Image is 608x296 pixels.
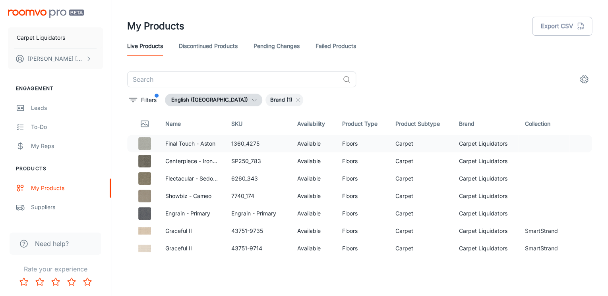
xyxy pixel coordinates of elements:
p: Carpet Liquidators [17,33,65,42]
td: SmartStrand [519,257,569,275]
td: Carpet Liquidators [453,240,519,257]
td: 1360_4275 [225,135,291,152]
td: Available [291,170,336,187]
td: SP250_783 [225,152,291,170]
td: Floors [336,170,389,187]
button: Rate 5 star [79,274,95,290]
td: Available [291,257,336,275]
td: Available [291,152,336,170]
p: Showbiz - Cameo [165,192,219,200]
button: Rate 4 star [64,274,79,290]
p: Final Touch - Aston [165,139,219,148]
th: Product Subtype [389,113,453,135]
td: SmartStrand [519,240,569,257]
div: My Products [31,184,103,192]
button: Rate 3 star [48,274,64,290]
span: Need help? [35,239,69,248]
td: Carpet Liquidators [453,152,519,170]
div: Brand (1) [265,94,303,106]
th: SKU [225,113,291,135]
svg: Thumbnail [140,119,149,129]
button: Rate 2 star [32,274,48,290]
div: My Reps [31,142,103,150]
td: Carpet Liquidators [453,187,519,205]
td: Available [291,240,336,257]
th: Product Type [336,113,389,135]
p: Centerpiece - Ironside [165,157,219,165]
p: Engrain - Primary [165,209,219,218]
td: 43751-9735 [225,222,291,240]
th: Brand [453,113,519,135]
td: Carpet [389,205,453,222]
td: 7740_174 [225,187,291,205]
a: Failed Products [316,37,356,56]
div: Suppliers [31,203,103,211]
td: Carpet [389,257,453,275]
td: 43751-9714 [225,240,291,257]
p: Graceful II [165,227,219,235]
button: Rate 1 star [16,274,32,290]
th: Collection [519,113,569,135]
td: Floors [336,152,389,170]
th: Availability [291,113,336,135]
td: Carpet [389,152,453,170]
td: Floors [336,135,389,152]
td: Available [291,205,336,222]
td: Carpet [389,187,453,205]
h1: My Products [127,19,184,33]
td: SmartStrand [519,222,569,240]
span: Brand (1) [265,96,297,104]
td: Carpet Liquidators [453,257,519,275]
td: Carpet Liquidators [453,135,519,152]
div: Leads [31,104,103,112]
button: settings [576,71,592,87]
button: filter [127,94,159,106]
td: Available [291,187,336,205]
td: Carpet Liquidators [453,205,519,222]
td: Carpet [389,170,453,187]
a: Discontinued Products [179,37,238,56]
td: 3J52-714 [225,257,291,275]
td: Carpet Liquidators [453,170,519,187]
img: Roomvo PRO Beta [8,10,84,18]
td: Floors [336,222,389,240]
a: Pending Changes [254,37,300,56]
td: Floors [336,240,389,257]
td: Available [291,135,336,152]
td: Available [291,222,336,240]
td: Carpet Liquidators [453,222,519,240]
div: To-do [31,123,103,131]
p: [PERSON_NAME] [PERSON_NAME] [28,54,84,63]
td: Carpet [389,222,453,240]
button: English ([GEOGRAPHIC_DATA]) [165,94,262,106]
p: Filters [141,96,157,104]
a: Live Products [127,37,163,56]
p: Flectacular - Sedona [165,174,219,183]
button: [PERSON_NAME] [PERSON_NAME] [8,48,103,69]
div: QR Codes [31,222,103,231]
button: Export CSV [532,17,592,36]
p: Graceful II [165,244,219,253]
p: Rate your experience [6,264,105,274]
input: Search [127,71,339,87]
td: Floors [336,257,389,275]
td: Carpet [389,240,453,257]
td: Floors [336,205,389,222]
button: Carpet Liquidators [8,27,103,48]
td: Engrain - Primary [225,205,291,222]
td: Carpet [389,135,453,152]
th: Name [159,113,225,135]
td: Floors [336,187,389,205]
td: 6260_343 [225,170,291,187]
